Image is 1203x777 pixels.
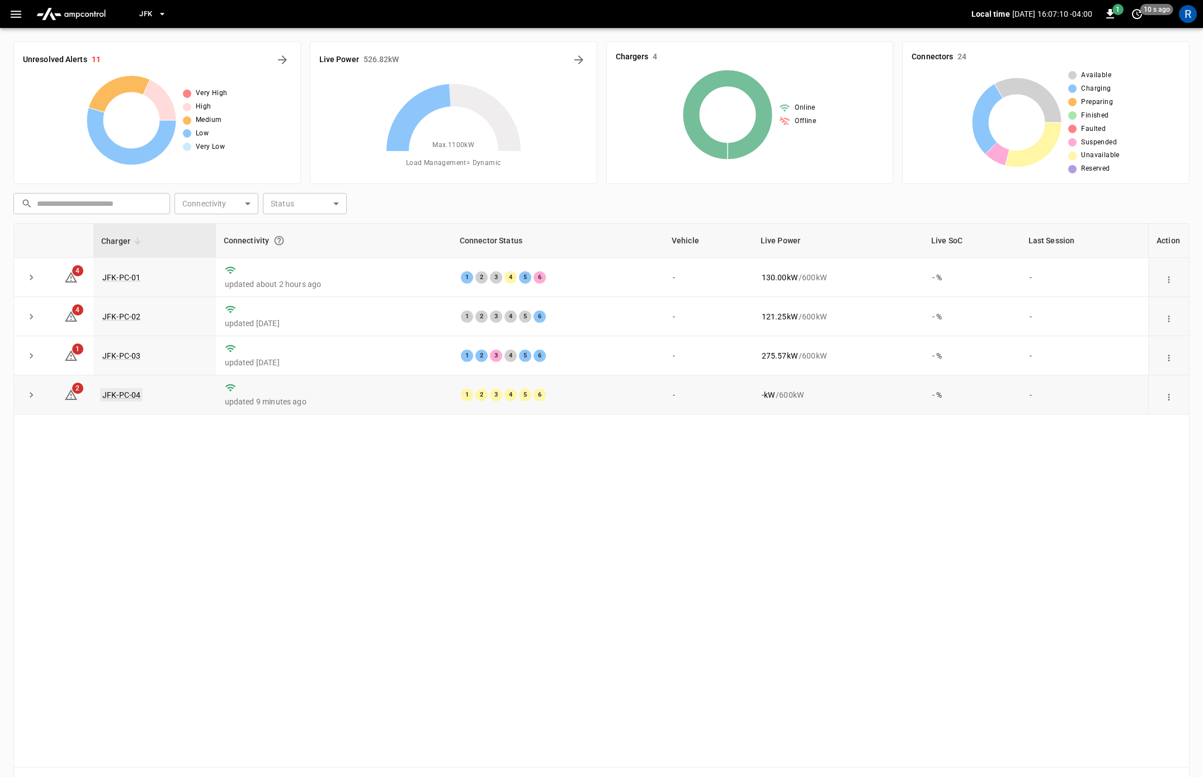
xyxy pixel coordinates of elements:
[762,350,798,361] p: 275.57 kW
[923,258,1021,297] td: - %
[100,388,143,402] a: JFK-PC-04
[653,51,657,63] h6: 4
[1128,5,1146,23] button: set refresh interval
[319,54,359,66] h6: Live Power
[1161,272,1177,283] div: action cell options
[1081,83,1111,95] span: Charging
[762,389,775,401] p: - kW
[475,271,488,284] div: 2
[1112,4,1124,15] span: 1
[762,272,914,283] div: / 600 kW
[490,350,502,362] div: 3
[616,51,649,63] h6: Chargers
[504,271,517,284] div: 4
[364,54,399,66] h6: 526.82 kW
[196,88,228,99] span: Very High
[570,51,588,69] button: Energy Overview
[452,224,664,258] th: Connector Status
[753,224,923,258] th: Live Power
[196,142,225,153] span: Very Low
[196,128,209,139] span: Low
[664,224,753,258] th: Vehicle
[23,308,40,325] button: expand row
[519,310,531,323] div: 5
[1081,163,1110,175] span: Reserved
[1081,150,1119,161] span: Unavailable
[406,158,501,169] span: Load Management = Dynamic
[504,389,517,401] div: 4
[1161,389,1177,401] div: action cell options
[135,3,171,25] button: JFK
[519,389,531,401] div: 5
[23,269,40,286] button: expand row
[225,318,443,329] p: updated [DATE]
[534,310,546,323] div: 6
[923,336,1021,375] td: - %
[225,396,443,407] p: updated 9 minutes ago
[923,297,1021,336] td: - %
[762,389,914,401] div: / 600 kW
[224,230,444,251] div: Connectivity
[762,311,914,322] div: / 600 kW
[461,271,473,284] div: 1
[23,347,40,364] button: expand row
[534,389,546,401] div: 6
[102,273,140,282] a: JFK-PC-01
[519,350,531,362] div: 5
[102,312,140,321] a: JFK-PC-02
[72,304,83,315] span: 4
[139,8,152,21] span: JFK
[762,272,798,283] p: 130.00 kW
[490,271,502,284] div: 3
[923,375,1021,415] td: - %
[534,271,546,284] div: 6
[32,3,110,25] img: ampcontrol.io logo
[762,350,914,361] div: / 600 kW
[490,310,502,323] div: 3
[461,310,473,323] div: 1
[1161,311,1177,322] div: action cell options
[1081,97,1113,108] span: Preparing
[461,350,473,362] div: 1
[795,102,815,114] span: Online
[475,310,488,323] div: 2
[72,265,83,276] span: 4
[664,258,753,297] td: -
[461,389,473,401] div: 1
[1021,375,1148,415] td: -
[225,357,443,368] p: updated [DATE]
[664,375,753,415] td: -
[1021,224,1148,258] th: Last Session
[912,51,953,63] h6: Connectors
[102,351,140,360] a: JFK-PC-03
[1081,137,1117,148] span: Suspended
[971,8,1010,20] p: Local time
[72,343,83,355] span: 1
[64,351,78,360] a: 1
[475,389,488,401] div: 2
[504,310,517,323] div: 4
[101,234,145,248] span: Charger
[432,140,474,151] span: Max. 1100 kW
[196,101,211,112] span: High
[1179,5,1197,23] div: profile-icon
[269,230,289,251] button: Connection between the charger and our software.
[795,116,816,127] span: Offline
[923,224,1021,258] th: Live SoC
[1081,110,1108,121] span: Finished
[92,54,101,66] h6: 11
[196,115,221,126] span: Medium
[490,389,502,401] div: 3
[1081,70,1111,81] span: Available
[64,311,78,320] a: 4
[1021,258,1148,297] td: -
[1021,297,1148,336] td: -
[475,350,488,362] div: 2
[225,279,443,290] p: updated about 2 hours ago
[23,387,40,403] button: expand row
[1148,224,1189,258] th: Action
[273,51,291,69] button: All Alerts
[762,311,798,322] p: 121.25 kW
[72,383,83,394] span: 2
[1081,124,1106,135] span: Faulted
